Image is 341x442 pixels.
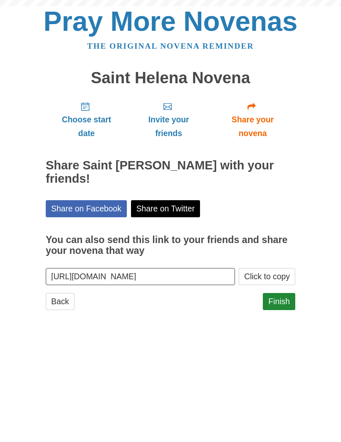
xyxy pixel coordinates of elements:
[46,95,127,144] a: Choose start date
[127,95,210,144] a: Invite your friends
[46,200,127,217] a: Share on Facebook
[44,6,298,37] a: Pray More Novenas
[136,113,202,140] span: Invite your friends
[218,113,287,140] span: Share your novena
[87,42,254,50] a: The original novena reminder
[46,159,295,186] h2: Share Saint [PERSON_NAME] with your friends!
[263,293,295,310] a: Finish
[239,268,295,285] button: Click to copy
[54,113,119,140] span: Choose start date
[46,69,295,87] h1: Saint Helena Novena
[46,235,295,256] h3: You can also send this link to your friends and share your novena that way
[131,200,200,217] a: Share on Twitter
[210,95,295,144] a: Share your novena
[46,293,74,310] a: Back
